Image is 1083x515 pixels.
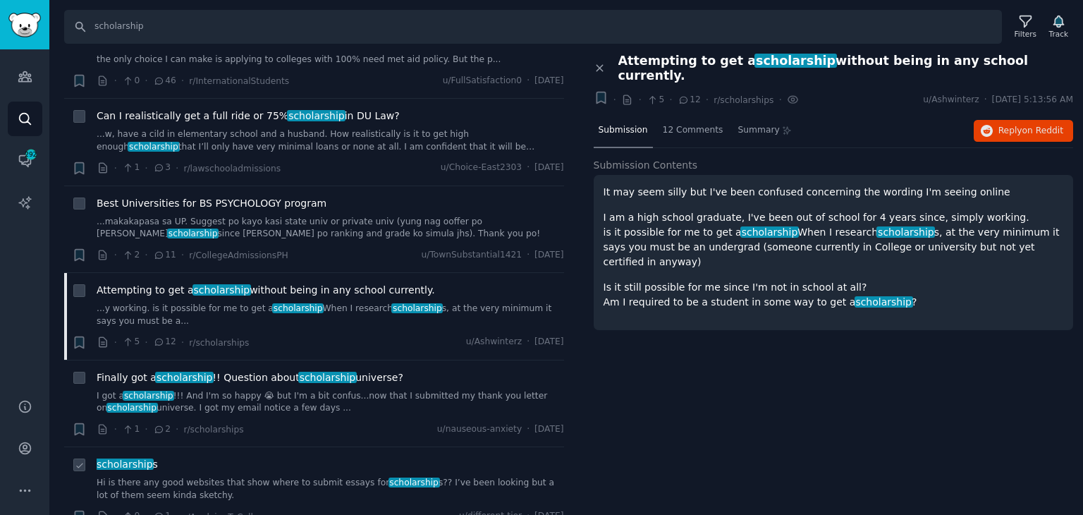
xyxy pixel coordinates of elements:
span: · [145,161,147,176]
span: 46 [153,75,176,87]
span: scholarship [391,303,443,313]
span: 11 [153,249,176,262]
span: 5 [122,336,140,349]
span: 1 [122,162,140,174]
span: 12 [678,94,701,107]
span: 2 [153,423,171,436]
span: scholarship [192,284,251,296]
a: ...makakapasa sa UP. Suggest po kayo kasi state univ or private univ (yung nag ooffer po [PERSON_... [97,216,564,241]
span: · [145,335,147,350]
span: r/scholarships [189,338,249,348]
span: Attempting to get a without being in any school currently. [618,54,1074,83]
span: · [527,249,530,262]
span: Attempting to get a without being in any school currently. [97,283,435,298]
span: · [114,335,117,350]
span: u/TownSubstantial1421 [422,249,522,262]
span: 0 [122,75,140,87]
span: [DATE] [534,75,563,87]
span: s [97,457,158,472]
span: · [527,336,530,349]
a: Best Universities for BS PSYCHOLOGY program [97,196,326,211]
span: 292 [25,150,37,159]
span: r/scholarships [714,95,773,105]
span: Submission Contents [594,158,698,173]
span: scholarship [106,403,158,413]
span: · [176,422,178,437]
span: · [778,92,781,107]
p: Is it still possible for me since I'm not in school at all? Am I required to be a student in some... [604,280,1064,310]
span: Can I realistically get a full ride or 75% in DU Law? [97,109,400,123]
span: · [114,73,117,88]
span: [DATE] [534,162,563,174]
p: I am a high school graduate, I've been out of school for 4 years since, simply working. is it pos... [604,210,1064,269]
span: · [706,92,709,107]
span: u/Choice-East2303 [441,162,522,174]
a: Attempting to get ascholarshipwithout being in any school currently. [97,283,435,298]
span: [DATE] [534,249,563,262]
span: · [181,73,184,88]
span: 2 [122,249,140,262]
span: u/Ashwinterz [466,336,522,349]
span: Reply [998,125,1063,138]
span: · [145,248,147,262]
span: · [527,423,530,436]
span: 1 [122,423,140,436]
span: scholarship [855,296,913,308]
span: Submission [599,124,648,137]
span: scholarship [128,142,179,152]
span: Finally got a !! Question about universe? [97,370,403,385]
a: ...w, have a cild in elementary school and a husband. How realistically is it to get high enoughs... [97,128,564,153]
span: 5 [647,94,664,107]
span: · [145,422,147,437]
div: Track [1049,29,1068,39]
a: ...y working. is it possible for me to get ascholarshipWhen I researchscholarships, at the very m... [97,303,564,327]
span: scholarship [155,372,214,383]
a: scholarships [97,457,158,472]
a: 292 [8,143,42,178]
span: r/CollegeAdmissionsPH [189,250,288,260]
span: · [181,248,184,262]
span: scholarship [754,54,837,68]
span: r/lawschooladmissions [183,164,281,174]
span: scholarship [388,478,440,487]
span: · [984,94,987,107]
span: r/InternationalStudents [189,76,289,86]
span: u/FullSatisfaction0 [443,75,522,87]
span: [DATE] 5:13:56 AM [992,94,1073,107]
a: Can I realistically get a full ride or 75%scholarshipin DU Law? [97,109,400,123]
span: u/Ashwinterz [923,94,979,107]
input: Search Keyword [64,10,1002,44]
span: [DATE] [534,336,563,349]
span: · [638,92,641,107]
span: · [613,92,616,107]
span: · [176,161,178,176]
span: · [669,92,672,107]
span: u/nauseous-anxiety [437,423,522,436]
a: Finally got ascholarship!! Question aboutscholarshipuniverse? [97,370,403,385]
span: 12 [153,336,176,349]
span: · [527,75,530,87]
span: scholarship [123,391,174,401]
button: Track [1044,12,1073,42]
span: scholarship [272,303,324,313]
span: · [145,73,147,88]
span: Summary [738,124,779,137]
span: · [114,161,117,176]
span: scholarship [298,372,357,383]
span: scholarship [740,226,799,238]
span: 3 [153,162,171,174]
p: It may seem silly but I've been confused concerning the wording I'm seeing online [604,185,1064,200]
a: Hi is there any good websites that show where to submit essays forscholarships?? I’ve been lookin... [97,477,564,502]
span: scholarship [876,226,935,238]
span: scholarship [287,110,345,121]
div: Filters [1015,29,1036,39]
span: · [527,162,530,174]
span: on Reddit [1022,126,1063,135]
span: · [114,248,117,262]
button: Replyon Reddit [974,120,1073,143]
span: 12 Comments [663,124,723,137]
span: · [181,335,184,350]
span: [DATE] [534,423,563,436]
